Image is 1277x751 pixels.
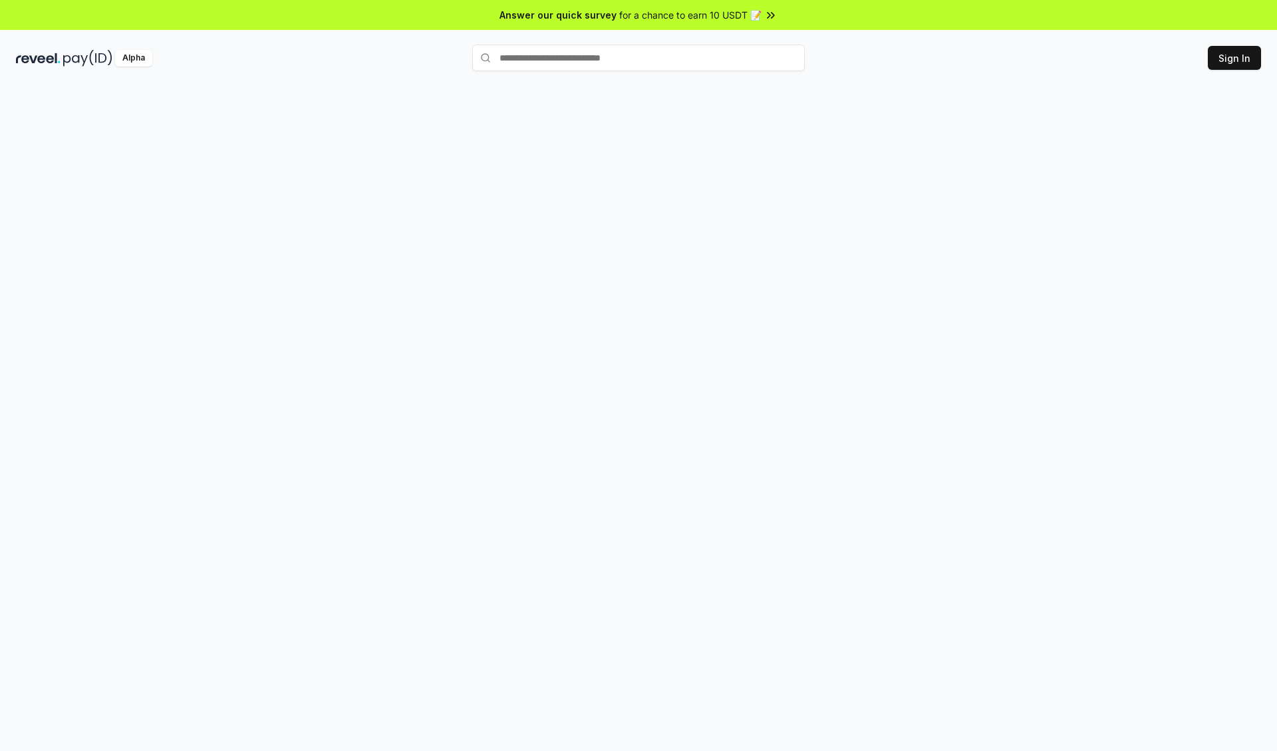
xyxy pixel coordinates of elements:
img: reveel_dark [16,50,61,67]
img: pay_id [63,50,112,67]
span: Answer our quick survey [499,8,617,22]
button: Sign In [1208,46,1261,70]
div: Alpha [115,50,152,67]
span: for a chance to earn 10 USDT 📝 [619,8,762,22]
